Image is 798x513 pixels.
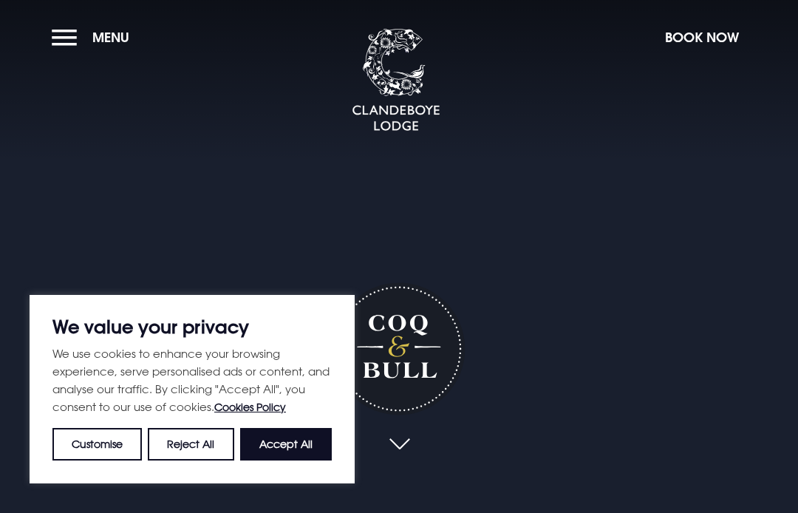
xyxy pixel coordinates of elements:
button: Reject All [148,428,233,461]
h1: Coq & Bull [332,282,465,415]
p: We value your privacy [52,318,332,336]
button: Menu [52,21,137,53]
button: Accept All [240,428,332,461]
img: Clandeboye Lodge [352,29,440,132]
span: Menu [92,29,129,46]
p: We use cookies to enhance your browsing experience, serve personalised ads or content, and analys... [52,344,332,416]
button: Customise [52,428,142,461]
button: Book Now [658,21,746,53]
div: We value your privacy [30,295,355,483]
a: Cookies Policy [214,401,286,413]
